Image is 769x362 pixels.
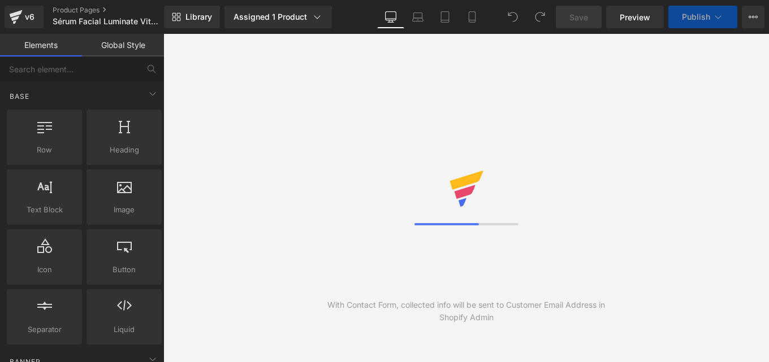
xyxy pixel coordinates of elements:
[502,6,524,28] button: Undo
[185,12,212,22] span: Library
[459,6,486,28] a: Mobile
[10,204,79,216] span: Text Block
[315,299,618,324] div: With Contact Form, collected info will be sent to Customer Email Address in Shopify Admin
[529,6,551,28] button: Redo
[620,11,650,23] span: Preview
[5,6,44,28] a: v6
[742,6,764,28] button: More
[234,11,323,23] div: Assigned 1 Product
[8,91,31,102] span: Base
[90,144,158,156] span: Heading
[90,264,158,276] span: Button
[431,6,459,28] a: Tablet
[53,17,161,26] span: Sérum Facial Luminate Vitamina C
[10,264,79,276] span: Icon
[82,34,164,56] a: Global Style
[23,10,37,24] div: v6
[377,6,404,28] a: Desktop
[606,6,664,28] a: Preview
[668,6,737,28] button: Publish
[53,6,183,15] a: Product Pages
[569,11,588,23] span: Save
[10,324,79,335] span: Separator
[404,6,431,28] a: Laptop
[90,204,158,216] span: Image
[682,12,710,21] span: Publish
[90,324,158,335] span: Liquid
[164,6,220,28] a: New Library
[10,144,79,156] span: Row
